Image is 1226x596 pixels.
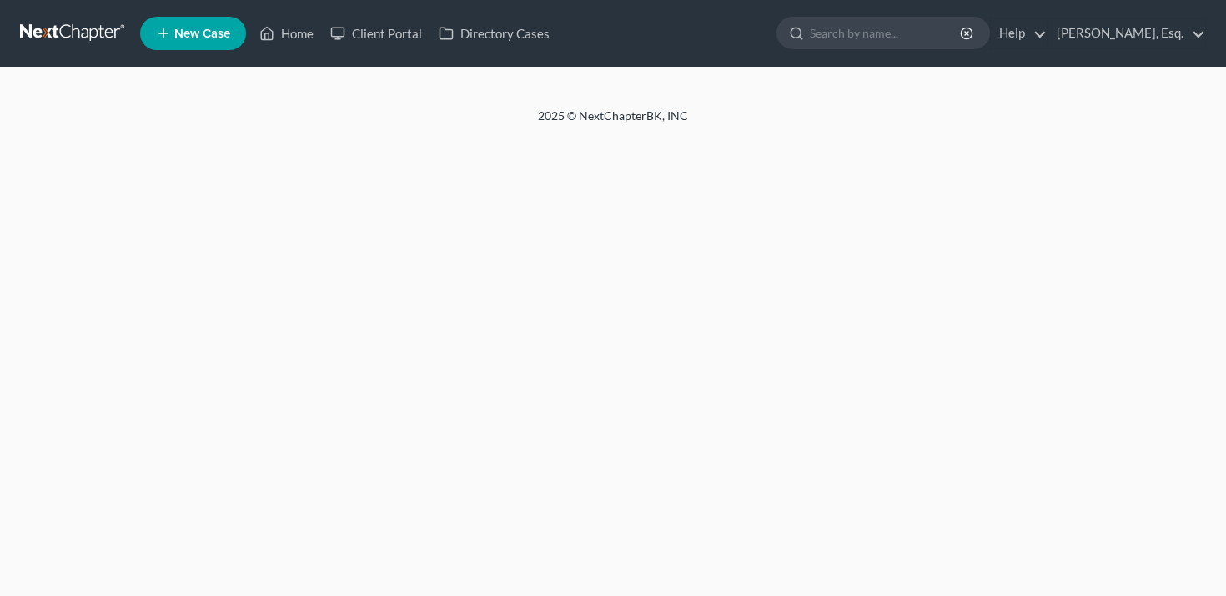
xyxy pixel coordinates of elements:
input: Search by name... [810,18,962,48]
a: [PERSON_NAME], Esq. [1048,18,1205,48]
a: Client Portal [322,18,430,48]
a: Help [991,18,1047,48]
a: Directory Cases [430,18,558,48]
a: Home [251,18,322,48]
div: 2025 © NextChapterBK, INC [138,108,1088,138]
span: New Case [174,28,230,40]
